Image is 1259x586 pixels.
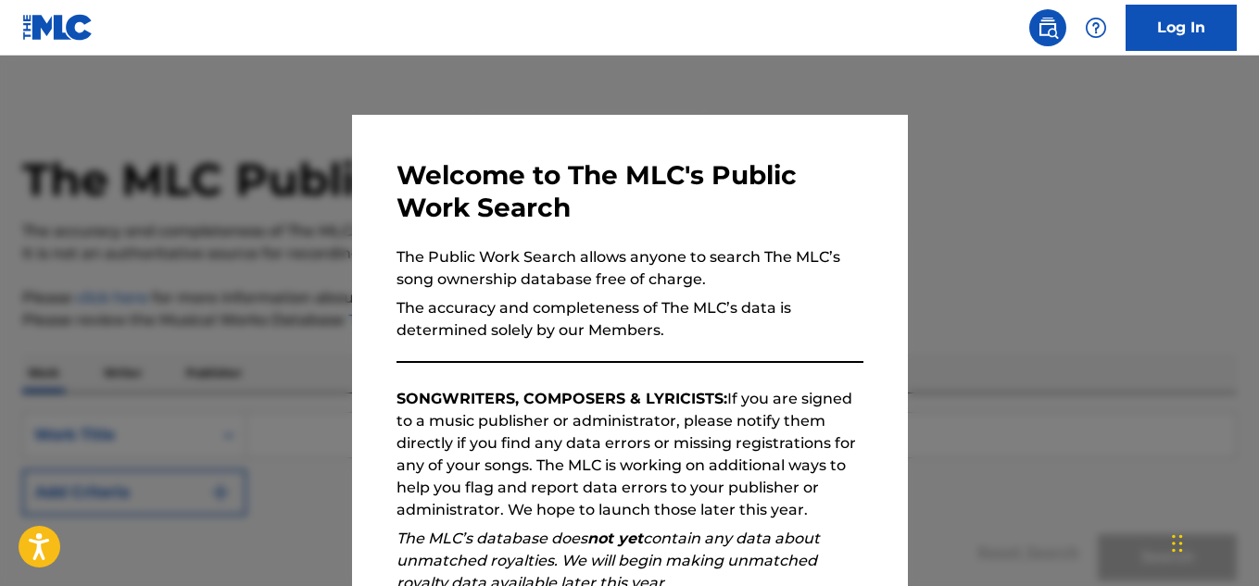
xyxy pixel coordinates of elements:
div: Widget de chat [1166,497,1259,586]
div: Arrastar [1172,516,1183,571]
div: Help [1077,9,1114,46]
p: The accuracy and completeness of The MLC’s data is determined solely by our Members. [397,297,863,342]
p: If you are signed to a music publisher or administrator, please notify them directly if you find ... [397,388,863,521]
strong: SONGWRITERS, COMPOSERS & LYRICISTS: [397,390,727,407]
a: Log In [1126,5,1237,51]
img: help [1085,17,1107,39]
p: The Public Work Search allows anyone to search The MLC’s song ownership database free of charge. [397,246,863,291]
img: MLC Logo [22,14,94,41]
a: Public Search [1029,9,1066,46]
strong: not yet [587,530,643,547]
iframe: Chat Widget [1166,497,1259,586]
h3: Welcome to The MLC's Public Work Search [397,159,863,224]
img: search [1037,17,1059,39]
